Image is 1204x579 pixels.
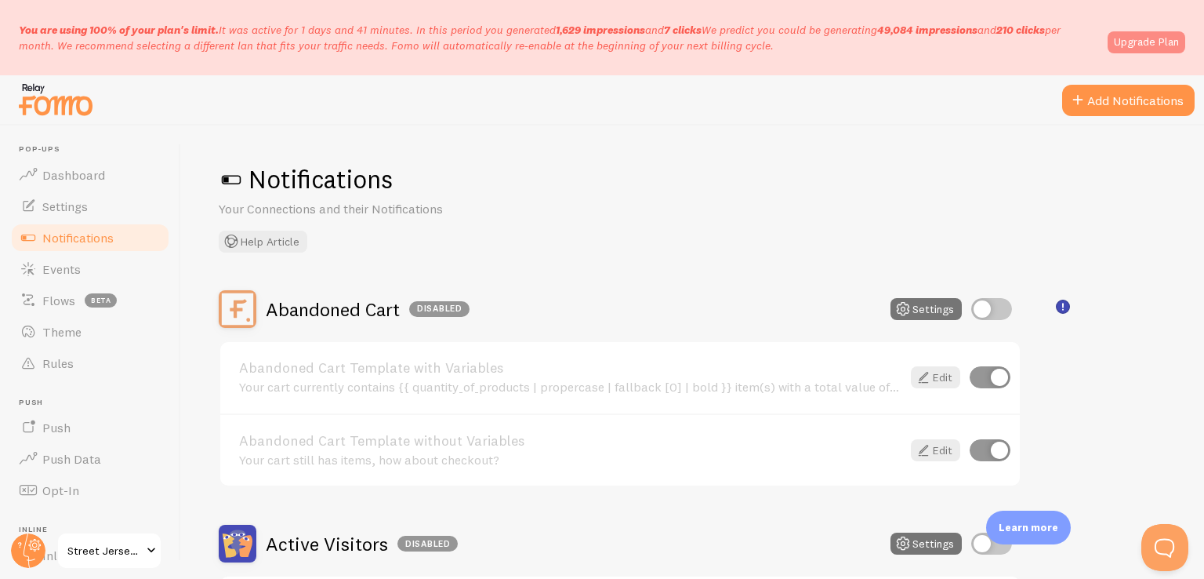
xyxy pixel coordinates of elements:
a: Theme [9,316,171,348]
a: Upgrade Plan [1108,31,1185,53]
a: Push Data [9,443,171,475]
svg: <p>🛍️ For Shopify Users</p><p>To use the <strong>Abandoned Cart with Variables</strong> template,... [1056,300,1070,314]
a: Abandoned Cart Template with Variables [239,361,901,375]
div: Your cart still has items, how about checkout? [239,453,901,467]
button: Help Article [219,231,307,253]
span: Rules [42,355,74,371]
a: Opt-In [9,475,171,506]
p: Your Connections and their Notifications [219,200,595,218]
h2: Abandoned Cart [266,297,470,322]
a: Edit [911,439,960,461]
b: 210 clicks [996,23,1045,37]
span: and [877,23,1045,37]
div: Learn more [986,511,1071,544]
a: Push [9,412,171,443]
a: Settings [9,191,171,222]
a: Events [9,253,171,285]
img: Abandoned Cart [219,290,256,328]
span: You are using 100% of your plan's limit. [19,23,219,37]
span: Opt-In [42,482,79,498]
div: Disabled [397,536,458,552]
img: Active Visitors [219,525,256,563]
b: 7 clicks [664,23,702,37]
span: Inline [19,525,171,535]
a: Dashboard [9,159,171,191]
h2: Active Visitors [266,532,458,556]
span: Pop-ups [19,144,171,155]
span: Flows [42,293,75,308]
p: It was active for 1 days and 41 minutes. In this period you generated We predict you could be gen... [19,22,1098,53]
iframe: Help Scout Beacon - Open [1141,524,1188,571]
b: 1,629 impressions [556,23,645,37]
span: Theme [42,324,82,340]
span: Push Data [42,451,101,467]
p: Learn more [999,520,1058,535]
span: Notifications [42,230,114,246]
button: Settings [890,298,962,320]
a: Abandoned Cart Template without Variables [239,434,901,448]
span: beta [85,293,117,308]
span: Dashboard [42,167,105,183]
a: Edit [911,366,960,388]
span: Push [42,420,71,435]
b: 49,084 impressions [877,23,977,37]
span: Street Jersey ⚽️ [67,541,142,560]
span: Push [19,398,171,408]
h1: Notifications [219,163,1166,195]
div: Your cart currently contains {{ quantity_of_products | propercase | fallback [0] | bold }} item(s... [239,380,901,394]
a: Street Jersey ⚽️ [56,532,162,570]
button: Settings [890,533,962,555]
span: and [556,23,702,37]
a: Notifications [9,222,171,253]
div: Disabled [409,301,470,317]
span: Events [42,261,81,277]
span: Settings [42,198,88,214]
img: fomo-relay-logo-orange.svg [16,79,95,119]
a: Rules [9,348,171,379]
a: Flows beta [9,285,171,316]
